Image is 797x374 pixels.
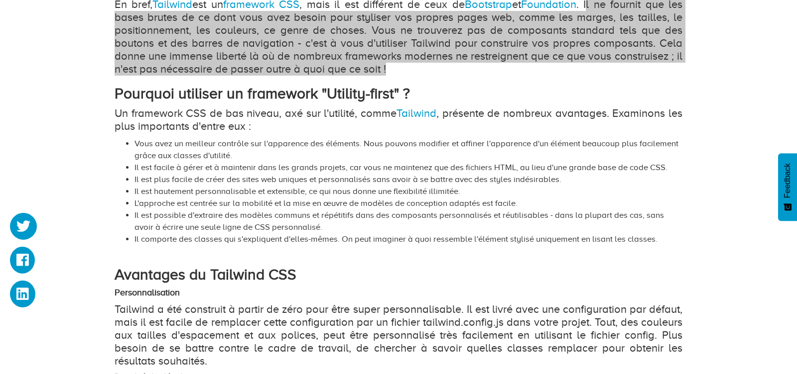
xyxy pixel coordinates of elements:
[134,174,682,186] li: Il est plus facile de créer des sites web uniques et personnalisés sans avoir à se battre avec de...
[592,221,791,330] iframe: Drift Widget Chat Window
[115,107,682,133] p: Un framework CSS de bas niveau, axé sur l'utilité, comme , présente de nombreux avantages. Examin...
[778,153,797,221] button: Feedback - Afficher l’enquête
[783,163,792,198] span: Feedback
[115,303,682,368] p: Tailwind a été construit à partir de zéro pour être super personnalisable. Il est livré avec une ...
[134,233,682,257] li: Il comporte des classes qui s'expliquent d'elles-mêmes. On peut imaginer à quoi ressemble l'éléme...
[397,107,436,119] a: Tailwind
[115,266,296,283] strong: Avantages du Tailwind CSS
[134,209,682,233] li: Il est possible d'extraire des modèles communs et répétitifs dans des composants personnalisés et...
[134,186,682,197] li: Il est hautement personnalisable et extensible, ce qui nous donne une flexibilité illimitée.
[115,287,180,297] strong: Personnalisation
[134,197,682,209] li: L'approche est centrée sur la mobilité et la mise en œuvre de modèles de conception adaptés est f...
[115,85,410,102] strong: Pourquoi utiliser un framework "Utility-first" ?
[747,324,785,362] iframe: Drift Widget Chat Controller
[134,138,682,162] li: Vous avez un meilleur contrôle sur l'apparence des éléments. Nous pouvons modifier et affiner l'a...
[134,162,682,174] li: Il est facile à gérer et à maintenir dans les grands projets, car vous ne maintenez que des fichi...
